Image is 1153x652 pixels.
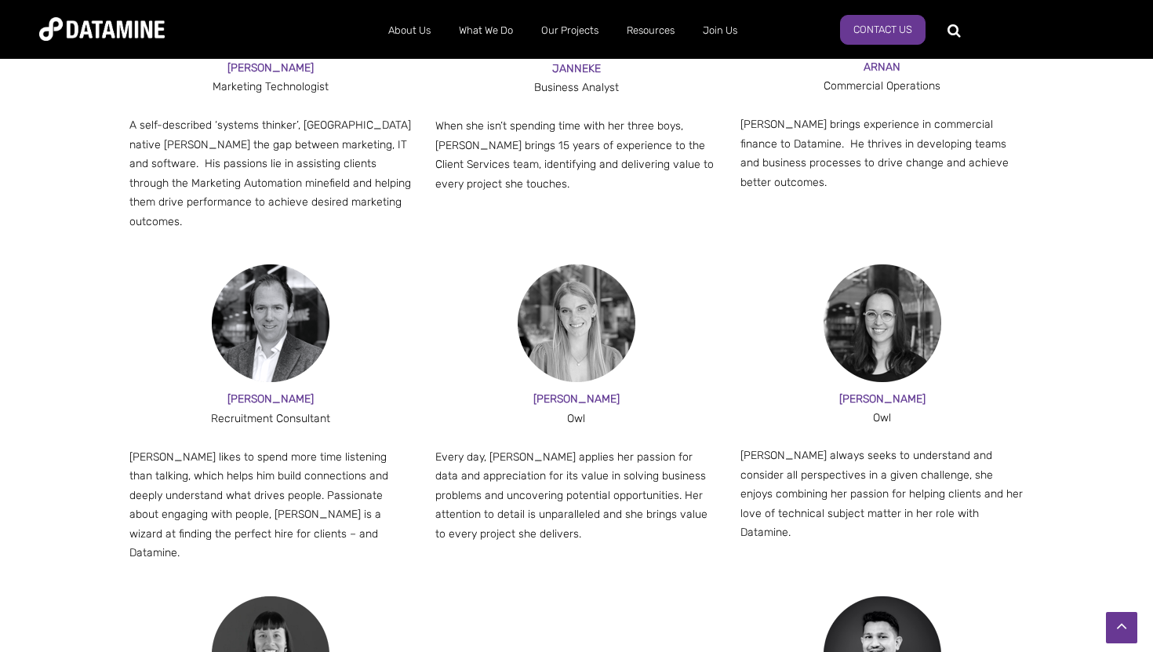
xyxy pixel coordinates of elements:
[435,78,718,98] div: Business Analyst
[227,392,314,406] span: [PERSON_NAME]
[518,264,635,382] img: Sophie W
[740,446,1024,543] p: [PERSON_NAME] always seeks to understand and consider all perspectives in a given challenge, she ...
[227,61,314,75] span: [PERSON_NAME]
[129,410,413,429] div: Recruitment Consultant
[212,264,329,382] img: Jesse1
[864,60,900,74] span: ARNAN
[689,10,751,51] a: Join Us
[435,410,718,429] div: Owl
[740,115,1024,192] p: [PERSON_NAME] brings experience in commercial finance to Datamine. He thrives in developing teams...
[129,78,413,97] div: Marketing Technologist
[527,10,613,51] a: Our Projects
[374,10,445,51] a: About Us
[740,409,1024,428] div: Owl
[613,10,689,51] a: Resources
[39,17,165,41] img: Datamine
[840,15,926,45] a: Contact Us
[824,264,941,382] img: Rosie
[740,77,1024,97] div: Commercial Operations
[129,116,413,231] p: A self-described ‘systems thinker’, [GEOGRAPHIC_DATA] native [PERSON_NAME] the gap between market...
[435,450,707,541] span: Every day, [PERSON_NAME] applies her passion for data and appreciation for its value in solving b...
[552,62,601,75] span: JANNEKE
[839,392,926,406] span: [PERSON_NAME]
[533,392,620,406] span: [PERSON_NAME]
[129,448,413,563] p: [PERSON_NAME] likes to spend more time listening than talking, which helps him build connections ...
[435,119,714,191] span: When she isn’t spending time with her three boys, [PERSON_NAME] brings 15 years of experience to ...
[445,10,527,51] a: What We Do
